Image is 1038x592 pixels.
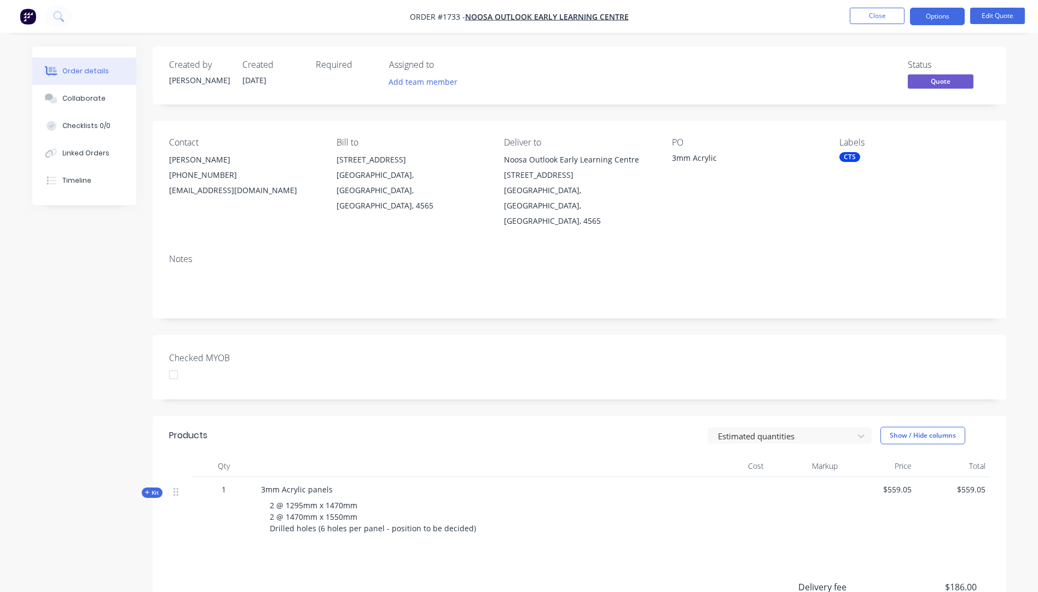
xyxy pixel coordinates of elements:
div: Required [316,60,376,70]
span: [DATE] [242,75,266,85]
a: Noosa Outlook Early Learning Centre [465,11,629,22]
div: Created [242,60,303,70]
div: Deliver to [504,137,654,148]
button: Timeline [32,167,136,194]
div: Timeline [62,176,91,185]
label: Checked MYOB [169,351,306,364]
span: Kit [145,489,159,497]
div: Assigned to [389,60,498,70]
div: Created by [169,60,229,70]
div: Noosa Outlook Early Learning Centre [STREET_ADDRESS] [504,152,654,183]
div: [STREET_ADDRESS][GEOGRAPHIC_DATA], [GEOGRAPHIC_DATA], [GEOGRAPHIC_DATA], 4565 [337,152,486,213]
div: Labels [839,137,989,148]
div: Products [169,429,207,442]
button: Close [850,8,904,24]
span: 3mm Acrylic panels [261,484,333,495]
div: [PERSON_NAME] [169,152,319,167]
span: Quote [908,74,973,88]
button: Linked Orders [32,140,136,167]
button: Kit [142,487,163,498]
div: Markup [768,455,842,477]
div: [STREET_ADDRESS] [337,152,486,167]
div: [GEOGRAPHIC_DATA], [GEOGRAPHIC_DATA], [GEOGRAPHIC_DATA], 4565 [337,167,486,213]
div: [GEOGRAPHIC_DATA], [GEOGRAPHIC_DATA], [GEOGRAPHIC_DATA], 4565 [504,183,654,229]
div: Qty [191,455,257,477]
div: Contact [169,137,319,148]
div: Price [842,455,916,477]
div: 3mm Acrylic [672,152,809,167]
button: Add team member [382,74,463,89]
button: Show / Hide columns [880,427,965,444]
div: PO [672,137,822,148]
button: Collaborate [32,85,136,112]
div: Checklists 0/0 [62,121,111,131]
div: Total [916,455,990,477]
div: [EMAIL_ADDRESS][DOMAIN_NAME] [169,183,319,198]
button: Edit Quote [970,8,1025,24]
div: [PHONE_NUMBER] [169,167,319,183]
img: Factory [20,8,36,25]
button: Checklists 0/0 [32,112,136,140]
span: Order #1733 - [410,11,465,22]
div: [PERSON_NAME] [169,74,229,86]
div: CTS [839,152,860,162]
button: Add team member [389,74,463,89]
div: Cost [694,455,768,477]
div: [PERSON_NAME][PHONE_NUMBER][EMAIL_ADDRESS][DOMAIN_NAME] [169,152,319,198]
div: Order details [62,66,109,76]
div: Noosa Outlook Early Learning Centre [STREET_ADDRESS][GEOGRAPHIC_DATA], [GEOGRAPHIC_DATA], [GEOGRA... [504,152,654,229]
div: Linked Orders [62,148,109,158]
div: Collaborate [62,94,106,103]
div: Bill to [337,137,486,148]
div: Notes [169,254,990,264]
span: 1 [222,484,226,495]
button: Options [910,8,965,25]
span: 2 @ 1295mm x 1470mm 2 @ 1470mm x 1550mm Drilled holes (6 holes per panel - position to be decided) [270,500,476,533]
div: Status [908,60,990,70]
button: Order details [32,57,136,85]
span: $559.05 [920,484,985,495]
span: $559.05 [846,484,912,495]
